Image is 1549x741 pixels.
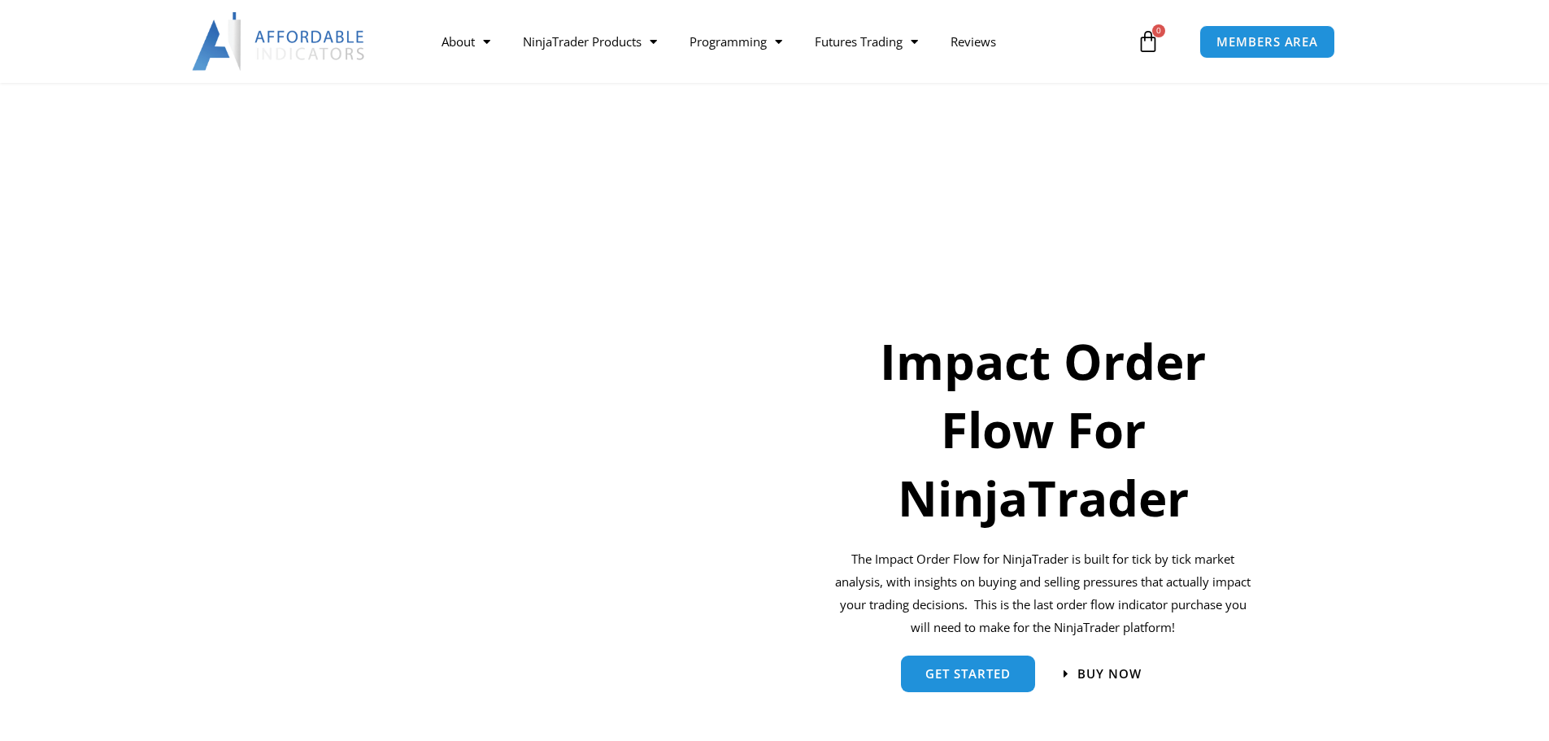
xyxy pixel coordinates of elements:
a: NinjaTrader Products [507,23,673,60]
a: About [425,23,507,60]
a: Futures Trading [798,23,934,60]
a: 0 [1112,18,1184,65]
span: get started [925,668,1011,680]
span: 0 [1152,24,1165,37]
img: Orderflow | Affordable Indicators – NinjaTrader [289,246,740,728]
nav: Menu [425,23,1133,60]
a: Reviews [934,23,1012,60]
img: LogoAI | Affordable Indicators – NinjaTrader [192,12,367,71]
a: Programming [673,23,798,60]
a: MEMBERS AREA [1199,25,1335,59]
span: Buy now [1077,668,1142,680]
span: MEMBERS AREA [1216,36,1318,48]
h1: Impact Order Flow For NinjaTrader [833,327,1255,532]
a: Buy now [1064,668,1142,680]
a: get started [901,656,1035,692]
p: The Impact Order Flow for NinjaTrader is built for tick by tick market analysis, with insights on... [833,548,1255,639]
